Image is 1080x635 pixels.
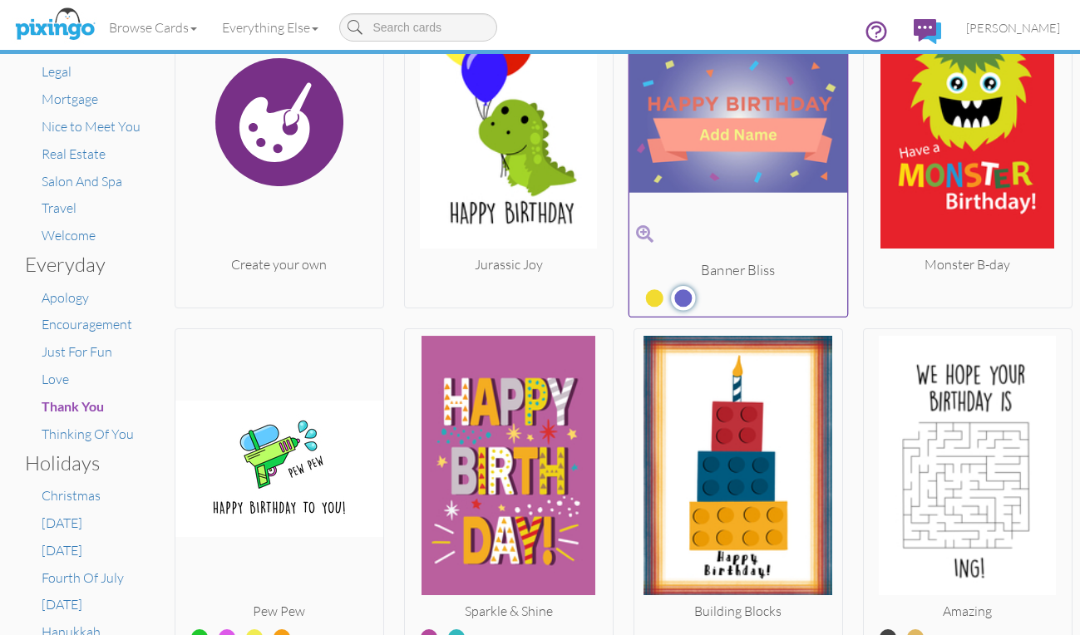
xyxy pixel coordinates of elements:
h3: Everyday [25,254,145,275]
img: 20250113-232111-c2f7a4b31ec1-250.jpg [405,336,613,602]
div: Jurassic Joy [405,255,613,274]
a: Just For Fun [42,343,112,360]
a: Fourth Of July [42,569,124,586]
a: Nice to Meet You [42,118,141,135]
a: Travel [42,199,76,216]
div: Sparkle & Shine [405,602,613,621]
div: Create your own [175,255,383,274]
a: Apology [42,289,89,306]
a: Welcome [42,227,96,244]
a: Encouragement [42,316,132,332]
a: Browse Cards [96,7,210,48]
a: [DATE] [42,542,82,559]
a: Love [42,371,69,387]
div: Amazing [864,602,1072,621]
img: 20250312-224415-18fe42e15601-250.jpg [864,336,1072,602]
a: Real Estate [42,145,106,162]
a: [DATE] [42,596,82,613]
div: Pew Pew [175,602,383,621]
span: [PERSON_NAME] [966,21,1060,35]
a: Legal [42,63,72,80]
div: Building Blocks [634,602,842,621]
a: Thank You [42,398,104,415]
input: Search cards [339,13,497,42]
a: Everything Else [210,7,331,48]
div: Monster B-day [864,255,1072,274]
a: Thinking Of You [42,426,134,442]
a: [DATE] [42,514,82,531]
img: comments.svg [914,19,941,44]
div: Banner Bliss [629,260,847,280]
img: 20181025-202004-cf913912-250.jpg [634,336,842,602]
h3: Holidays [25,452,145,474]
a: [PERSON_NAME] [954,7,1073,49]
img: 20230321-213453-facdc2c7be42-250.jpg [175,336,383,602]
a: Mortgage [42,91,98,107]
a: Christmas [42,487,101,504]
span: Thank You [42,398,104,414]
a: Salon And Spa [42,173,122,190]
img: pixingo logo [11,4,99,46]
